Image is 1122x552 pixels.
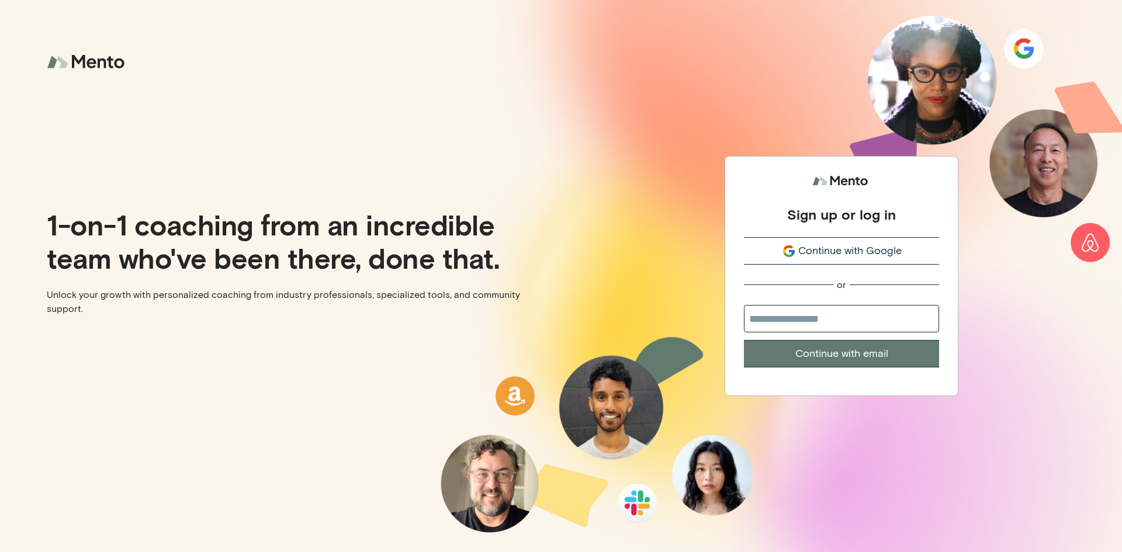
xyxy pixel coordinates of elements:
button: Continue with email [744,340,939,367]
img: logo [47,47,129,78]
span: Continue with Google [798,243,902,259]
p: 1-on-1 coaching from an incredible team who've been there, done that. [47,208,552,273]
div: or [837,279,846,291]
img: logo.svg [812,171,871,192]
p: Unlock your growth with personalized coaching from industry professionals, specialized tools, and... [47,288,552,316]
button: Continue with Google [744,237,939,265]
div: Sign up or log in [787,206,896,223]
